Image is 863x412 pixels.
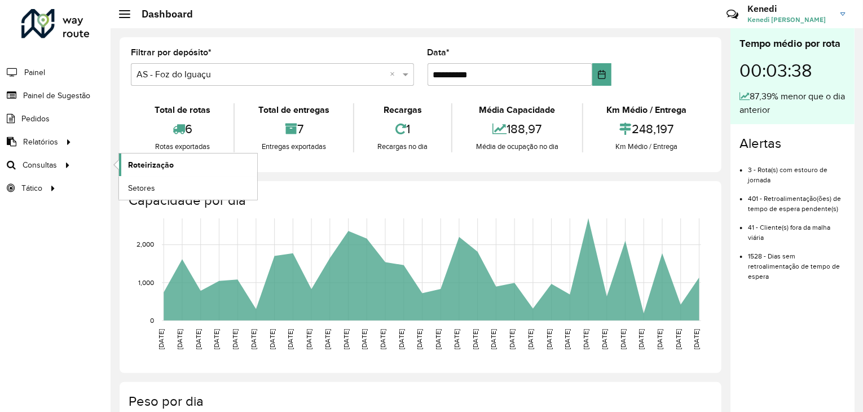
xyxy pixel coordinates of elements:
text: [DATE] [693,329,701,349]
div: 87,39% menor que o dia anterior [739,90,846,117]
div: Total de rotas [134,103,231,117]
text: [DATE] [287,329,294,349]
text: [DATE] [582,329,589,349]
text: [DATE] [434,329,442,349]
text: [DATE] [213,329,220,349]
span: Kenedi [PERSON_NAME] [747,15,832,25]
a: Contato Rápido [720,2,745,27]
text: [DATE] [638,329,645,349]
div: 188,97 [455,117,579,141]
div: 00:03:38 [739,51,846,90]
h4: Capacidade por dia [129,192,710,209]
text: [DATE] [176,329,183,349]
li: 41 - Cliente(s) fora da malha viária [748,214,846,243]
h2: Dashboard [130,8,193,20]
div: 6 [134,117,231,141]
div: Média Capacidade [455,103,579,117]
div: Total de entregas [237,103,350,117]
div: Tempo médio por rota [739,36,846,51]
text: [DATE] [416,329,424,349]
text: [DATE] [490,329,497,349]
text: [DATE] [508,329,516,349]
text: [DATE] [268,329,276,349]
text: [DATE] [305,329,312,349]
text: [DATE] [157,329,165,349]
span: Clear all [390,68,400,81]
span: Painel [24,67,45,78]
text: [DATE] [675,329,682,349]
div: 248,197 [586,117,707,141]
text: [DATE] [231,329,239,349]
text: [DATE] [379,329,386,349]
text: [DATE] [398,329,405,349]
span: Pedidos [21,113,50,125]
text: 1,000 [138,279,154,286]
text: [DATE] [195,329,202,349]
text: [DATE] [453,329,460,349]
text: [DATE] [250,329,257,349]
label: Filtrar por depósito [131,46,212,59]
li: 401 - Retroalimentação(ões) de tempo de espera pendente(s) [748,185,846,214]
div: Média de ocupação no dia [455,141,579,152]
text: [DATE] [564,329,571,349]
text: [DATE] [342,329,350,349]
span: Tático [21,182,42,194]
li: 1528 - Dias sem retroalimentação de tempo de espera [748,243,846,282]
text: [DATE] [545,329,553,349]
text: [DATE] [619,329,627,349]
a: Setores [119,177,257,199]
text: 0 [150,317,154,324]
div: Recargas no dia [357,141,448,152]
div: Km Médio / Entrega [586,103,707,117]
span: Consultas [23,159,57,171]
text: [DATE] [324,329,331,349]
text: [DATE] [527,329,534,349]
a: Roteirização [119,154,257,176]
span: Painel de Sugestão [23,90,90,102]
div: 1 [357,117,448,141]
label: Data [428,46,450,59]
li: 3 - Rota(s) com estouro de jornada [748,156,846,185]
span: Roteirização [128,159,174,171]
div: Entregas exportadas [237,141,350,152]
div: Rotas exportadas [134,141,231,152]
div: Km Médio / Entrega [586,141,707,152]
text: [DATE] [656,329,663,349]
div: Recargas [357,103,448,117]
h3: Kenedi [747,3,832,14]
text: [DATE] [601,329,608,349]
text: 2,000 [137,241,154,248]
button: Choose Date [592,63,611,86]
h4: Peso por dia [129,393,710,410]
h4: Alertas [739,135,846,152]
span: Relatórios [23,136,58,148]
text: [DATE] [472,329,479,349]
span: Setores [128,182,155,194]
text: [DATE] [360,329,368,349]
div: 7 [237,117,350,141]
